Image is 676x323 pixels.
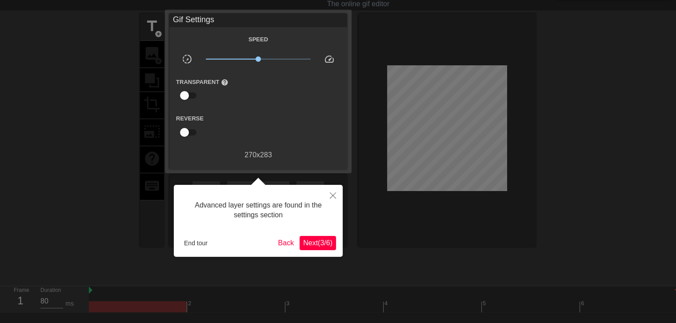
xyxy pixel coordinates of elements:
button: Back [275,236,298,250]
div: Advanced layer settings are found in the settings section [180,191,336,229]
button: Next [300,236,336,250]
button: End tour [180,236,211,250]
span: Next ( 3 / 6 ) [303,239,332,247]
button: Close [323,185,343,205]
